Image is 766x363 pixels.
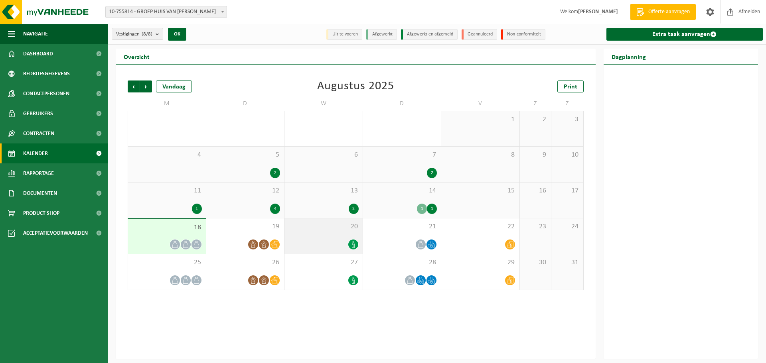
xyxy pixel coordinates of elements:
li: Non-conformiteit [501,29,545,40]
span: 8 [445,151,515,159]
h2: Overzicht [116,49,158,64]
span: Print [564,84,577,90]
td: M [128,96,206,111]
td: V [441,96,520,111]
span: 28 [367,258,437,267]
span: 1 [445,115,515,124]
span: Contactpersonen [23,84,69,104]
span: 9 [524,151,547,159]
span: Contracten [23,124,54,143]
span: 14 [367,186,437,195]
span: 24 [555,222,579,231]
span: 21 [367,222,437,231]
span: 7 [367,151,437,159]
span: 29 [445,258,515,267]
span: 10-755814 - GROEP HUIS VAN WONTERGHEM [106,6,227,18]
span: Bedrijfsgegevens [23,64,70,84]
span: 13 [288,186,359,195]
span: Navigatie [23,24,48,44]
span: Product Shop [23,203,59,223]
div: 1 [427,204,437,214]
td: D [206,96,285,111]
span: 10 [555,151,579,159]
span: 17 [555,186,579,195]
div: 4 [270,204,280,214]
span: Vorige [128,80,140,92]
span: Dashboard [23,44,53,64]
li: Geannuleerd [462,29,497,40]
span: 11 [132,186,202,195]
span: 6 [288,151,359,159]
div: 2 [270,168,280,178]
span: 23 [524,222,547,231]
td: Z [520,96,552,111]
h2: Dagplanning [604,49,654,64]
div: 1 [192,204,202,214]
span: Offerte aanvragen [646,8,692,16]
span: Gebruikers [23,104,53,124]
span: 18 [132,223,202,232]
div: 2 [427,168,437,178]
a: Print [557,80,584,92]
button: Vestigingen(8/8) [112,28,163,40]
li: Afgewerkt en afgemeld [401,29,458,40]
td: W [284,96,363,111]
span: Documenten [23,183,57,203]
li: Afgewerkt [366,29,397,40]
span: 16 [524,186,547,195]
div: Augustus 2025 [317,80,394,92]
span: 22 [445,222,515,231]
div: 2 [349,204,359,214]
span: 19 [210,222,280,231]
span: 31 [555,258,579,267]
div: 1 [417,204,427,214]
span: 20 [288,222,359,231]
span: Vestigingen [116,28,152,40]
button: OK [168,28,186,41]
div: Vandaag [156,80,192,92]
span: Rapportage [23,163,54,183]
span: 26 [210,258,280,267]
span: Acceptatievoorwaarden [23,223,88,243]
a: Extra taak aanvragen [606,28,763,41]
span: Volgende [140,80,152,92]
span: Kalender [23,143,48,163]
span: 25 [132,258,202,267]
span: 10-755814 - GROEP HUIS VAN WONTERGHEM [105,6,227,18]
a: Offerte aanvragen [630,4,696,20]
count: (8/8) [142,31,152,37]
li: Uit te voeren [326,29,362,40]
td: Z [551,96,583,111]
span: 2 [524,115,547,124]
span: 27 [288,258,359,267]
span: 30 [524,258,547,267]
span: 12 [210,186,280,195]
span: 15 [445,186,515,195]
span: 4 [132,151,202,159]
strong: [PERSON_NAME] [578,9,618,15]
td: D [363,96,442,111]
span: 3 [555,115,579,124]
span: 5 [210,151,280,159]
